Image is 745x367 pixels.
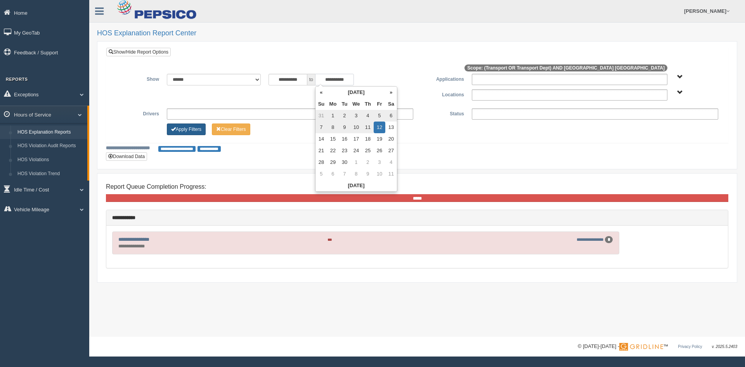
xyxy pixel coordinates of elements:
[315,110,327,122] td: 31
[14,139,87,153] a: HOS Violation Audit Reports
[350,145,362,157] td: 24
[339,168,350,180] td: 7
[362,157,374,168] td: 2
[339,122,350,133] td: 9
[327,157,339,168] td: 29
[339,110,350,122] td: 2
[315,168,327,180] td: 5
[315,122,327,133] td: 7
[464,64,667,71] span: Scope: (Transport OR Transport Dept) AND [GEOGRAPHIC_DATA] [GEOGRAPHIC_DATA]
[578,343,737,351] div: © [DATE]-[DATE] - ™
[327,168,339,180] td: 6
[14,167,87,181] a: HOS Violation Trend
[385,98,397,110] th: Sa
[315,180,397,191] th: [DATE]
[327,133,339,145] td: 15
[350,98,362,110] th: We
[315,87,327,98] th: «
[350,110,362,122] td: 3
[385,157,397,168] td: 4
[339,157,350,168] td: 30
[385,145,397,157] td: 27
[167,123,206,135] button: Change Filter Options
[212,123,250,135] button: Change Filter Options
[712,344,737,349] span: v. 2025.5.2403
[14,125,87,139] a: HOS Explanation Reports
[362,110,374,122] td: 4
[385,168,397,180] td: 11
[327,87,385,98] th: [DATE]
[307,74,315,85] span: to
[385,122,397,133] td: 13
[315,133,327,145] td: 14
[362,168,374,180] td: 9
[417,108,468,118] label: Status
[339,145,350,157] td: 23
[315,98,327,110] th: Su
[362,145,374,157] td: 25
[385,87,397,98] th: »
[106,152,147,161] button: Download Data
[327,122,339,133] td: 8
[678,344,702,349] a: Privacy Policy
[374,98,385,110] th: Fr
[350,168,362,180] td: 8
[327,110,339,122] td: 1
[315,145,327,157] td: 21
[362,122,374,133] td: 11
[362,98,374,110] th: Th
[362,133,374,145] td: 18
[97,30,737,37] h2: HOS Explanation Report Center
[350,133,362,145] td: 17
[112,74,163,83] label: Show
[339,133,350,145] td: 16
[14,153,87,167] a: HOS Violations
[374,110,385,122] td: 5
[385,110,397,122] td: 6
[327,145,339,157] td: 22
[374,157,385,168] td: 3
[374,133,385,145] td: 19
[417,74,468,83] label: Applications
[417,89,468,99] label: Locations
[350,157,362,168] td: 1
[339,98,350,110] th: Tu
[327,98,339,110] th: Mo
[374,122,385,133] td: 12
[374,145,385,157] td: 26
[315,157,327,168] td: 28
[619,343,663,351] img: Gridline
[350,122,362,133] td: 10
[106,183,728,190] h4: Report Queue Completion Progress:
[112,108,163,118] label: Drivers
[106,48,171,56] a: Show/Hide Report Options
[374,168,385,180] td: 10
[385,133,397,145] td: 20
